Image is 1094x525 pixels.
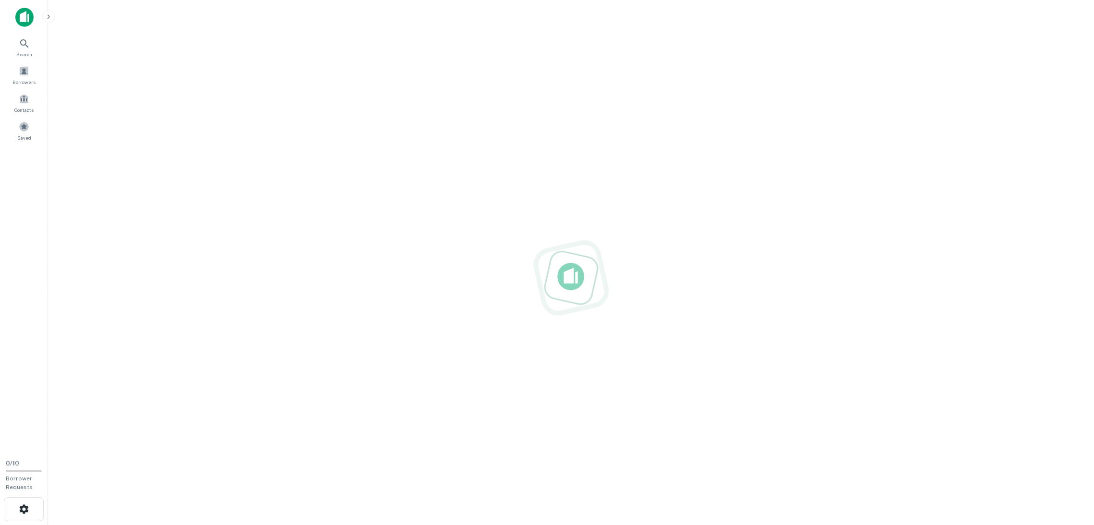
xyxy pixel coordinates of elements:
span: Borrowers [12,78,35,86]
span: 0 / 10 [6,460,19,467]
a: Borrowers [3,62,45,88]
img: capitalize-icon.png [15,8,34,27]
span: Borrower Requests [6,475,33,490]
a: Search [3,34,45,60]
span: Saved [17,134,31,142]
span: Contacts [14,106,34,114]
a: Saved [3,118,45,143]
a: Contacts [3,90,45,116]
span: Search [16,50,32,58]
